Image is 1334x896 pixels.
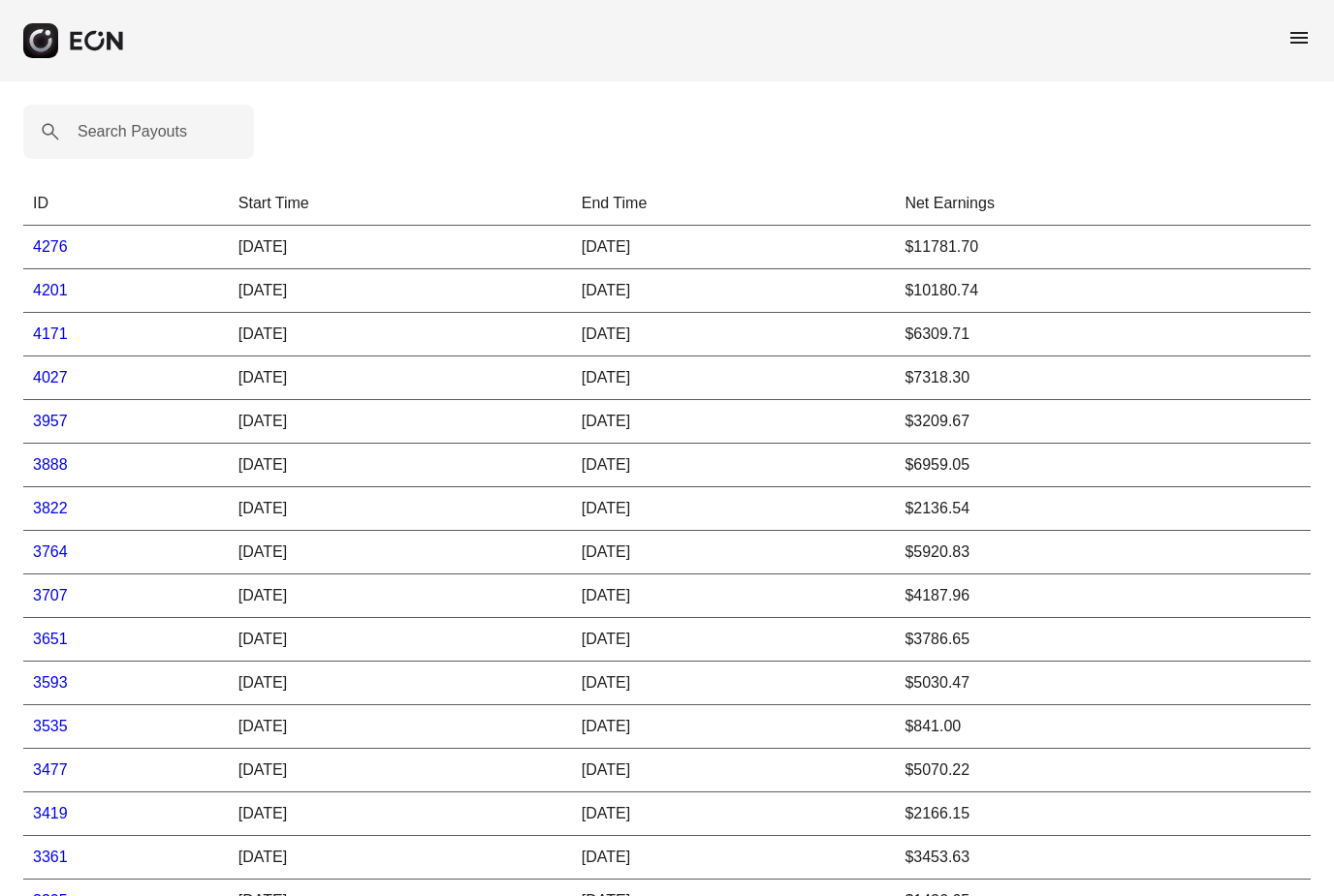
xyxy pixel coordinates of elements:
[33,631,68,647] a: 3651
[33,761,68,778] a: 3477
[572,792,896,836] td: [DATE]
[572,836,896,880] td: [DATE]
[229,531,572,574] td: [DATE]
[33,849,68,865] a: 3361
[23,182,229,226] th: ID
[895,618,1311,662] td: $3786.65
[572,269,896,313] td: [DATE]
[229,662,572,705] td: [DATE]
[229,269,572,313] td: [DATE]
[33,369,68,386] a: 4027
[895,313,1311,356] td: $6309.71
[895,574,1311,618] td: $4187.96
[33,238,68,255] a: 4276
[33,500,68,516] a: 3822
[229,574,572,618] td: [DATE]
[572,618,896,662] td: [DATE]
[229,226,572,269] td: [DATE]
[895,705,1311,749] td: $841.00
[229,356,572,400] td: [DATE]
[78,120,187,143] label: Search Payouts
[33,674,68,691] a: 3593
[572,400,896,444] td: [DATE]
[895,531,1311,574] td: $5920.83
[572,444,896,487] td: [DATE]
[229,749,572,792] td: [DATE]
[33,543,68,560] a: 3764
[895,662,1311,705] td: $5030.47
[572,487,896,531] td: [DATE]
[229,400,572,444] td: [DATE]
[895,269,1311,313] td: $10180.74
[33,805,68,821] a: 3419
[33,325,68,342] a: 4171
[229,618,572,662] td: [DATE]
[572,749,896,792] td: [DATE]
[572,531,896,574] td: [DATE]
[229,444,572,487] td: [DATE]
[229,487,572,531] td: [DATE]
[229,313,572,356] td: [DATE]
[572,574,896,618] td: [DATE]
[572,356,896,400] td: [DATE]
[895,400,1311,444] td: $3209.67
[33,282,68,298] a: 4201
[229,705,572,749] td: [DATE]
[895,836,1311,880] td: $3453.63
[33,718,68,734] a: 3535
[895,226,1311,269] td: $11781.70
[572,313,896,356] td: [DATE]
[895,182,1311,226] th: Net Earnings
[572,226,896,269] td: [DATE]
[895,487,1311,531] td: $2136.54
[572,182,896,226] th: End Time
[33,413,68,429] a: 3957
[895,444,1311,487] td: $6959.05
[1287,26,1311,49] span: menu
[572,705,896,749] td: [DATE]
[229,836,572,880] td: [DATE]
[33,456,68,473] a: 3888
[895,749,1311,792] td: $5070.22
[229,792,572,836] td: [DATE]
[229,182,572,226] th: Start Time
[572,662,896,705] td: [DATE]
[895,792,1311,836] td: $2166.15
[895,356,1311,400] td: $7318.30
[33,587,68,603] a: 3707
